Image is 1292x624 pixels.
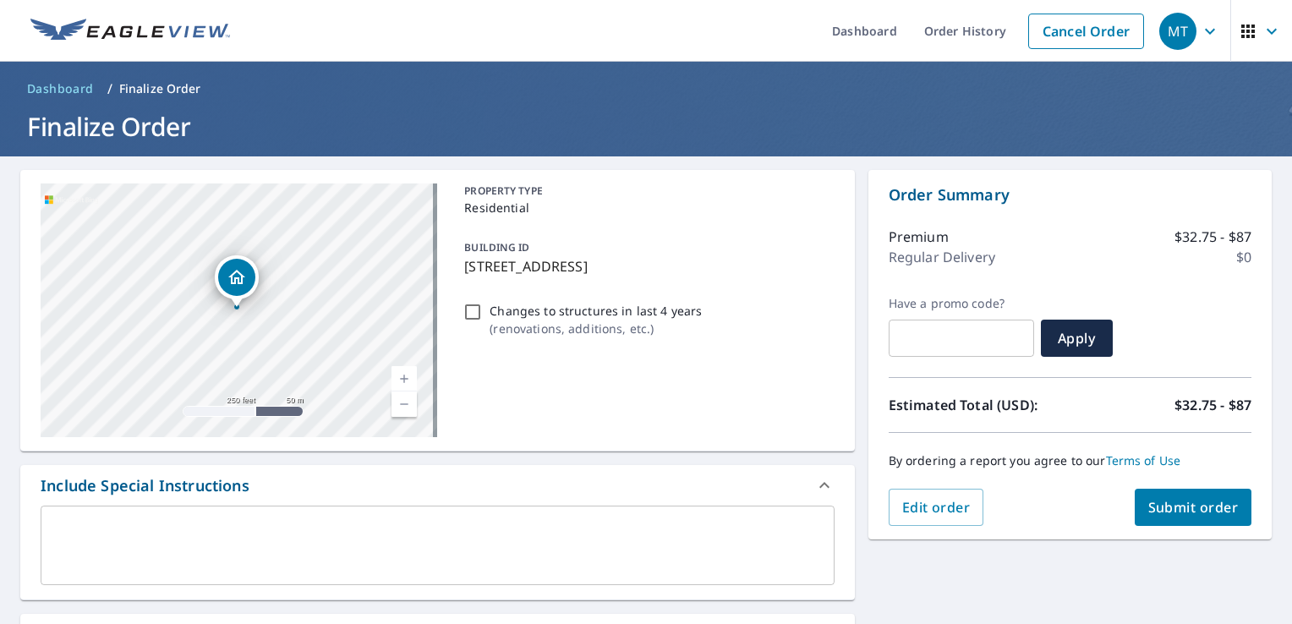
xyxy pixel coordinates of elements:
[902,498,971,517] span: Edit order
[1174,227,1251,247] p: $32.75 - $87
[889,489,984,526] button: Edit order
[20,75,1272,102] nav: breadcrumb
[1028,14,1144,49] a: Cancel Order
[889,247,995,267] p: Regular Delivery
[1106,452,1181,468] a: Terms of Use
[1148,498,1239,517] span: Submit order
[41,474,249,497] div: Include Special Instructions
[107,79,112,99] li: /
[889,453,1251,468] p: By ordering a report you agree to our
[464,199,827,216] p: Residential
[464,240,529,255] p: BUILDING ID
[1174,395,1251,415] p: $32.75 - $87
[27,80,94,97] span: Dashboard
[391,366,417,391] a: Current Level 17, Zoom In
[20,465,855,506] div: Include Special Instructions
[1054,329,1099,348] span: Apply
[1041,320,1113,357] button: Apply
[889,227,949,247] p: Premium
[1159,13,1196,50] div: MT
[490,320,702,337] p: ( renovations, additions, etc. )
[215,255,259,308] div: Dropped pin, building 1, Residential property, 4043 April Dr Uniontown, OH 44685
[20,75,101,102] a: Dashboard
[391,391,417,417] a: Current Level 17, Zoom Out
[889,296,1034,311] label: Have a promo code?
[889,183,1251,206] p: Order Summary
[119,80,201,97] p: Finalize Order
[30,19,230,44] img: EV Logo
[464,256,827,276] p: [STREET_ADDRESS]
[1135,489,1252,526] button: Submit order
[1236,247,1251,267] p: $0
[464,183,827,199] p: PROPERTY TYPE
[490,302,702,320] p: Changes to structures in last 4 years
[889,395,1070,415] p: Estimated Total (USD):
[20,109,1272,144] h1: Finalize Order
